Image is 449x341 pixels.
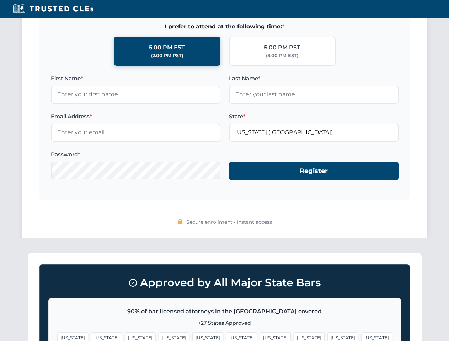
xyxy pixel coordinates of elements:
[177,219,183,224] img: 🔒
[51,22,399,31] span: I prefer to attend at the following time:
[51,150,220,159] label: Password
[51,112,220,121] label: Email Address
[229,112,399,121] label: State
[51,124,220,141] input: Enter your email
[51,86,220,103] input: Enter your first name
[11,4,96,14] img: Trusted CLEs
[186,218,272,226] span: Secure enrollment • Instant access
[229,74,399,83] label: Last Name
[264,43,300,52] div: 5:00 PM PST
[57,319,392,327] p: +27 States Approved
[48,273,401,292] h3: Approved by All Major State Bars
[57,307,392,316] p: 90% of bar licensed attorneys in the [GEOGRAPHIC_DATA] covered
[229,162,399,180] button: Register
[51,74,220,83] label: First Name
[149,43,185,52] div: 5:00 PM EST
[266,52,298,59] div: (8:00 PM EST)
[229,86,399,103] input: Enter your last name
[151,52,183,59] div: (2:00 PM PST)
[229,124,399,141] input: Florida (FL)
